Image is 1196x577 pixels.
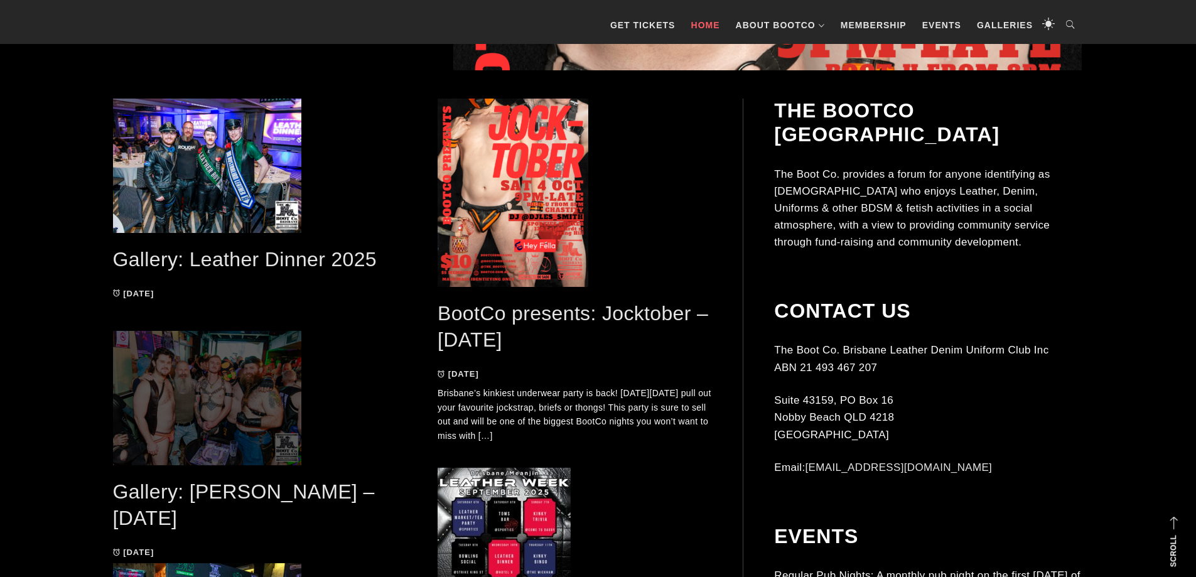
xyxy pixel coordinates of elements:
[805,461,993,473] a: [EMAIL_ADDRESS][DOMAIN_NAME]
[438,369,479,379] a: [DATE]
[834,6,913,44] a: Membership
[685,6,726,44] a: Home
[774,99,1083,147] h2: The BootCo [GEOGRAPHIC_DATA]
[113,547,154,557] a: [DATE]
[438,302,708,352] a: BootCo presents: Jocktober – [DATE]
[604,6,682,44] a: GET TICKETS
[730,6,831,44] a: About BootCo
[774,524,1083,548] h2: Events
[971,6,1039,44] a: Galleries
[113,289,154,298] a: [DATE]
[774,342,1083,375] p: The Boot Co. Brisbane Leather Denim Uniform Club Inc ABN 21 493 467 207
[916,6,967,44] a: Events
[774,299,1083,323] h2: Contact Us
[113,248,377,271] a: Gallery: Leather Dinner 2025
[774,166,1083,251] p: The Boot Co. provides a forum for anyone identifying as [DEMOGRAPHIC_DATA] who enjoys Leather, De...
[438,386,713,443] p: Brisbane’s kinkiest underwear party is back! [DATE][DATE] pull out your favourite jockstrap, brie...
[774,392,1083,443] p: Suite 43159, PO Box 16 Nobby Beach QLD 4218 [GEOGRAPHIC_DATA]
[1169,535,1178,567] strong: Scroll
[774,459,1083,476] p: Email:
[123,547,154,557] time: [DATE]
[113,480,375,530] a: Gallery: [PERSON_NAME] – [DATE]
[123,289,154,298] time: [DATE]
[448,369,479,379] time: [DATE]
